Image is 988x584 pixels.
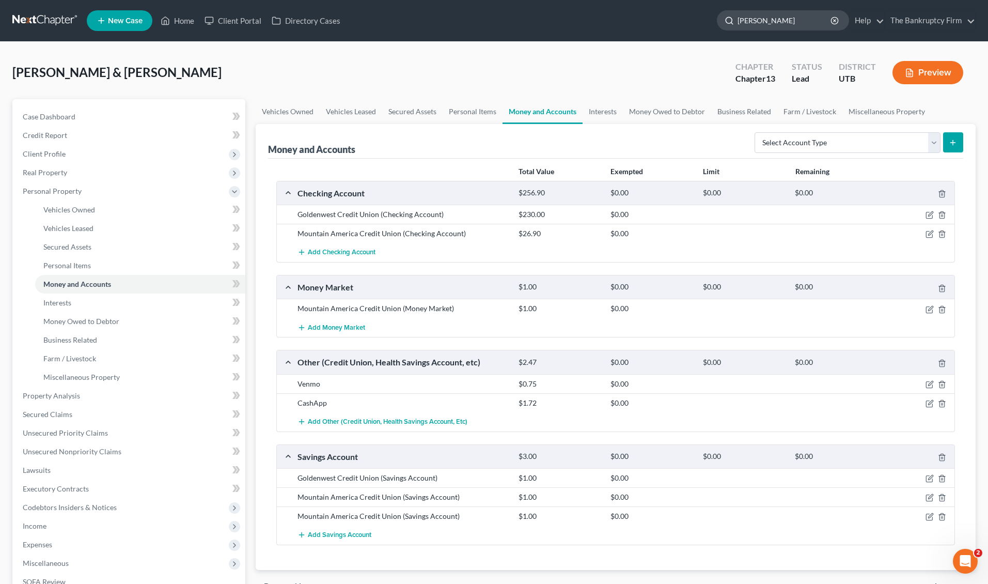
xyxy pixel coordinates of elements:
[35,275,245,294] a: Money and Accounts
[292,511,513,521] div: Mountain America Credit Union (Savings Account)
[513,358,605,367] div: $2.47
[513,511,605,521] div: $1.00
[320,99,382,124] a: Vehicles Leased
[292,228,513,239] div: Mountain America Credit Union (Checking Account)
[108,17,143,25] span: New Case
[292,188,513,198] div: Checking Account
[605,228,697,239] div: $0.00
[35,256,245,275] a: Personal Items
[43,224,93,233] span: Vehicles Leased
[292,398,513,408] div: CashApp
[23,187,82,195] span: Personal Property
[292,492,513,502] div: Mountain America Credit Union (Savings Account)
[519,167,554,176] strong: Total Value
[382,99,443,124] a: Secured Assets
[513,398,605,408] div: $1.72
[605,209,697,220] div: $0.00
[790,282,882,292] div: $0.00
[23,112,75,121] span: Case Dashboard
[266,11,346,30] a: Directory Cases
[14,442,245,461] a: Unsecured Nonpriority Claims
[14,480,245,498] a: Executory Contracts
[790,452,882,462] div: $0.00
[12,65,222,80] span: [PERSON_NAME] & [PERSON_NAME]
[292,209,513,220] div: Goldenwest Credit Union (Checking Account)
[308,418,467,426] span: Add Other (Credit Union, Health Savings Account, etc)
[953,549,978,574] iframe: Intercom live chat
[792,73,822,85] div: Lead
[698,358,790,367] div: $0.00
[292,357,513,367] div: Other (Credit Union, Health Savings Account, etc)
[43,298,71,307] span: Interests
[308,531,371,540] span: Add Savings Account
[513,473,605,483] div: $1.00
[513,379,605,389] div: $0.75
[974,549,982,557] span: 2
[14,387,245,405] a: Property Analysis
[292,303,513,314] div: Mountain America Credit Union (Money Market)
[605,511,697,521] div: $0.00
[605,492,697,502] div: $0.00
[43,205,95,214] span: Vehicles Owned
[790,358,882,367] div: $0.00
[513,209,605,220] div: $230.00
[35,219,245,238] a: Vehicles Leased
[790,188,882,198] div: $0.00
[35,294,245,312] a: Interests
[766,73,775,83] span: 13
[292,282,513,293] div: Money Market
[23,168,67,177] span: Real Property
[14,107,245,126] a: Case Dashboard
[23,428,108,437] span: Unsecured Priority Claims
[297,243,375,262] button: Add Checking Account
[503,99,583,124] a: Money and Accounts
[513,303,605,314] div: $1.00
[698,452,790,462] div: $0.00
[292,473,513,483] div: Goldenwest Credit Union (Savings Account)
[792,61,822,73] div: Status
[35,312,245,331] a: Money Owed to Debtor
[199,11,266,30] a: Client Portal
[735,61,775,73] div: Chapter
[605,452,697,462] div: $0.00
[850,11,884,30] a: Help
[268,143,355,156] div: Money and Accounts
[43,317,119,326] span: Money Owed to Debtor
[795,167,829,176] strong: Remaining
[513,452,605,462] div: $3.00
[623,99,711,124] a: Money Owed to Debtor
[292,379,513,389] div: Venmo
[35,331,245,349] a: Business Related
[292,451,513,462] div: Savings Account
[23,559,69,567] span: Miscellaneous
[43,354,96,363] span: Farm / Livestock
[513,282,605,292] div: $1.00
[605,473,697,483] div: $0.00
[308,249,375,257] span: Add Checking Account
[513,188,605,198] div: $256.90
[14,405,245,424] a: Secured Claims
[14,424,245,442] a: Unsecured Priority Claims
[738,11,832,30] input: Search by name...
[777,99,842,124] a: Farm / Livestock
[256,99,320,124] a: Vehicles Owned
[698,282,790,292] div: $0.00
[605,303,697,314] div: $0.00
[605,379,697,389] div: $0.00
[23,484,89,493] span: Executory Contracts
[610,167,643,176] strong: Exempted
[23,503,117,512] span: Codebtors Insiders & Notices
[605,188,697,198] div: $0.00
[23,131,67,140] span: Credit Report
[605,358,697,367] div: $0.00
[23,521,46,530] span: Income
[297,318,365,337] button: Add Money Market
[43,261,91,270] span: Personal Items
[35,201,245,219] a: Vehicles Owned
[14,126,245,145] a: Credit Report
[23,466,51,474] span: Lawsuits
[513,228,605,239] div: $26.90
[885,11,975,30] a: The Bankruptcy Firm
[35,368,245,387] a: Miscellaneous Property
[297,412,467,432] button: Add Other (Credit Union, Health Savings Account, etc)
